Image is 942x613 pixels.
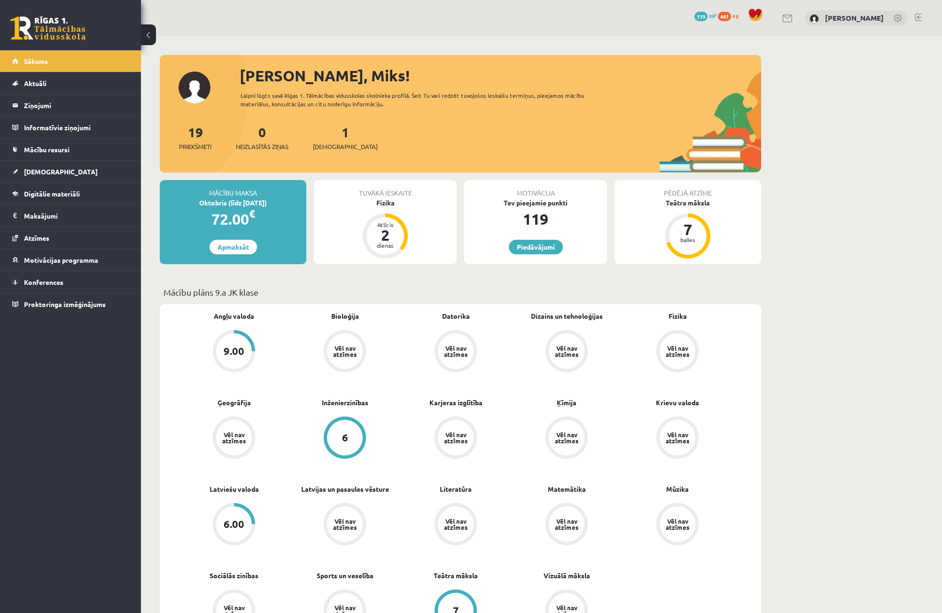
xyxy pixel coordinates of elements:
[615,180,761,198] div: Pēdējā atzīme
[289,330,400,374] a: Vēl nav atzīmes
[12,293,129,315] a: Proktoringa izmēģinājums
[674,222,702,237] div: 7
[317,571,374,581] a: Sports un veselība
[553,432,580,444] div: Vēl nav atzīmes
[12,205,129,227] a: Maksājumi
[669,311,687,321] a: Fizika
[622,503,733,547] a: Vēl nav atzīmes
[313,142,378,151] span: [DEMOGRAPHIC_DATA]
[313,124,378,151] a: 1[DEMOGRAPHIC_DATA]
[443,345,469,357] div: Vēl nav atzīmes
[531,311,603,321] a: Dizains un tehnoloģijas
[434,571,478,581] a: Teātra māksla
[24,300,106,308] span: Proktoringa izmēģinājums
[553,345,580,357] div: Vēl nav atzīmes
[12,183,129,204] a: Digitālie materiāli
[12,161,129,182] a: [DEMOGRAPHIC_DATA]
[224,519,244,529] div: 6.00
[218,398,251,408] a: Ģeogrāfija
[371,243,399,248] div: dienas
[179,124,211,151] a: 19Priekšmeti
[464,208,607,230] div: 119
[810,14,819,24] img: Miks Bubis
[342,432,348,443] div: 6
[12,139,129,160] a: Mācību resursi
[400,417,511,461] a: Vēl nav atzīmes
[732,12,739,19] span: xp
[12,94,129,116] a: Ziņojumi
[694,12,708,21] span: 119
[12,50,129,72] a: Sākums
[371,222,399,228] div: Atlicis
[314,180,457,198] div: Tuvākā ieskaite
[440,484,472,494] a: Literatūra
[10,16,86,40] a: Rīgas 1. Tālmācības vidusskola
[442,311,470,321] a: Datorika
[24,145,70,154] span: Mācību resursi
[12,271,129,293] a: Konferences
[332,345,358,357] div: Vēl nav atzīmes
[179,503,289,547] a: 6.00
[179,417,289,461] a: Vēl nav atzīmes
[24,234,49,242] span: Atzīmes
[163,286,757,299] p: Mācību plāns 9.a JK klase
[12,227,129,249] a: Atzīmes
[301,484,389,494] a: Latvijas un pasaules vēsture
[557,398,576,408] a: Ķīmija
[664,518,691,530] div: Vēl nav atzīmes
[664,345,691,357] div: Vēl nav atzīmes
[12,117,129,138] a: Informatīvie ziņojumi
[241,91,601,108] div: Laipni lūgts savā Rīgas 1. Tālmācības vidusskolas skolnieka profilā. Šeit Tu vari redzēt tuvojošo...
[314,198,457,208] div: Fizika
[443,518,469,530] div: Vēl nav atzīmes
[289,417,400,461] a: 6
[240,64,761,87] div: [PERSON_NAME], Miks!
[322,398,368,408] a: Inženierzinības
[210,240,257,254] a: Apmaksāt
[443,432,469,444] div: Vēl nav atzīmes
[656,398,699,408] a: Krievu valoda
[718,12,731,21] span: 441
[249,207,255,220] span: €
[24,94,129,116] legend: Ziņojumi
[24,117,129,138] legend: Informatīvie ziņojumi
[548,484,586,494] a: Matemātika
[511,417,622,461] a: Vēl nav atzīmes
[210,571,258,581] a: Sociālās zinības
[24,205,129,227] legend: Maksājumi
[544,571,590,581] a: Vizuālā māksla
[221,432,247,444] div: Vēl nav atzīmes
[694,12,716,19] a: 119 mP
[709,12,716,19] span: mP
[179,142,211,151] span: Priekšmeti
[511,503,622,547] a: Vēl nav atzīmes
[179,330,289,374] a: 9.00
[615,198,761,260] a: Teātra māksla 7 balles
[429,398,483,408] a: Karjeras izglītība
[400,330,511,374] a: Vēl nav atzīmes
[210,484,259,494] a: Latviešu valoda
[24,278,63,286] span: Konferences
[718,12,743,19] a: 441 xp
[371,228,399,243] div: 2
[160,208,306,230] div: 72.00
[224,346,244,356] div: 9.00
[509,240,563,254] a: Piedāvājumi
[24,167,98,176] span: [DEMOGRAPHIC_DATA]
[289,503,400,547] a: Vēl nav atzīmes
[664,432,691,444] div: Vēl nav atzīmes
[464,198,607,208] div: Tev pieejamie punkti
[214,311,254,321] a: Angļu valoda
[24,256,98,264] span: Motivācijas programma
[622,330,733,374] a: Vēl nav atzīmes
[12,72,129,94] a: Aktuāli
[24,57,48,65] span: Sākums
[24,189,80,198] span: Digitālie materiāli
[160,198,306,208] div: Oktobris (līdz [DATE])
[332,518,358,530] div: Vēl nav atzīmes
[464,180,607,198] div: Motivācija
[666,484,689,494] a: Mūzika
[236,124,288,151] a: 0Neizlasītās ziņas
[511,330,622,374] a: Vēl nav atzīmes
[160,180,306,198] div: Mācību maksa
